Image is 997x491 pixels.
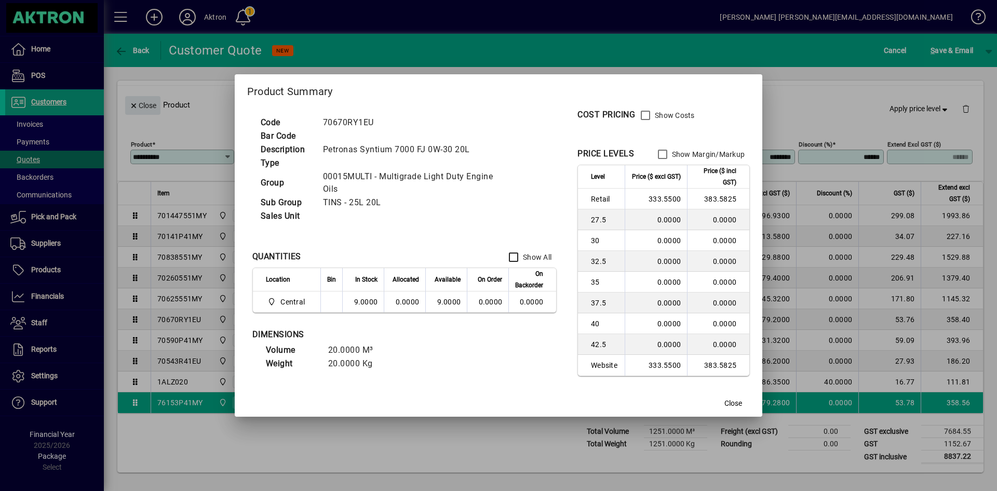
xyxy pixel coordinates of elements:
[318,196,507,209] td: TINS - 25L 20L
[687,251,749,272] td: 0.0000
[591,171,605,182] span: Level
[625,189,687,209] td: 333.5500
[323,357,386,370] td: 20.0000 Kg
[255,170,318,196] td: Group
[687,209,749,230] td: 0.0000
[479,298,503,306] span: 0.0000
[687,230,749,251] td: 0.0000
[255,129,318,143] td: Bar Code
[327,274,336,285] span: Bin
[255,209,318,223] td: Sales Unit
[670,149,745,160] label: Show Margin/Markup
[591,319,618,329] span: 40
[591,194,618,204] span: Retail
[318,116,507,129] td: 70670RY1EU
[625,209,687,230] td: 0.0000
[717,394,750,413] button: Close
[687,334,749,355] td: 0.0000
[687,189,749,209] td: 383.5825
[266,274,290,285] span: Location
[393,274,419,285] span: Allocated
[625,313,687,334] td: 0.0000
[724,398,742,409] span: Close
[687,272,749,293] td: 0.0000
[255,116,318,129] td: Code
[355,274,378,285] span: In Stock
[687,293,749,313] td: 0.0000
[521,252,551,262] label: Show All
[266,296,309,308] span: Central
[435,274,461,285] span: Available
[577,109,635,121] div: COST PRICING
[687,313,749,334] td: 0.0000
[318,170,507,196] td: 00015MULTI - Multigrade Light Duty Engine Oils
[508,291,556,312] td: 0.0000
[591,339,618,350] span: 42.5
[261,343,323,357] td: Volume
[478,274,502,285] span: On Order
[625,272,687,293] td: 0.0000
[625,230,687,251] td: 0.0000
[255,143,318,156] td: Description
[653,110,695,121] label: Show Costs
[625,293,687,313] td: 0.0000
[577,148,634,160] div: PRICE LEVELS
[515,268,543,291] span: On Backorder
[235,74,762,104] h2: Product Summary
[255,196,318,209] td: Sub Group
[591,360,618,370] span: Website
[632,171,681,182] span: Price ($ excl GST)
[591,215,618,225] span: 27.5
[687,355,749,376] td: 383.5825
[280,297,305,307] span: Central
[625,355,687,376] td: 333.5500
[252,250,301,263] div: QUANTITIES
[252,328,512,341] div: DIMENSIONS
[384,291,425,312] td: 0.0000
[625,334,687,355] td: 0.0000
[625,251,687,272] td: 0.0000
[591,256,618,267] span: 32.5
[323,343,386,357] td: 20.0000 M³
[591,277,618,287] span: 35
[694,165,736,188] span: Price ($ incl GST)
[261,357,323,370] td: Weight
[255,156,318,170] td: Type
[591,235,618,246] span: 30
[591,298,618,308] span: 37.5
[318,143,507,156] td: Petronas Syntium 7000 FJ 0W-30 20L
[342,291,384,312] td: 9.0000
[425,291,467,312] td: 9.0000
